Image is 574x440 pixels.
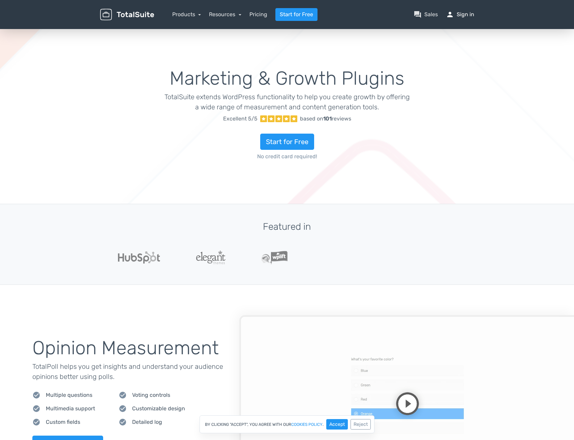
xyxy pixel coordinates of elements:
div: based on reviews [300,115,351,123]
button: Accept [326,419,348,430]
span: check_circle [32,391,40,399]
p: TotalPoll helps you get insights and understand your audience opinions better using polls. [32,361,239,382]
span: check_circle [119,405,127,413]
a: Pricing [249,10,267,19]
h1: Marketing & Growth Plugins [164,68,410,89]
span: Voting controls [132,391,170,399]
button: Reject [351,419,371,430]
a: Resources [209,11,241,18]
span: check_circle [32,405,40,413]
img: ElegantThemes [196,251,225,264]
a: personSign in [446,10,474,19]
img: TotalSuite for WordPress [100,9,154,21]
span: check_circle [119,391,127,399]
a: Start for Free [260,134,314,150]
span: Customizable design [132,405,185,413]
span: question_answer [414,10,422,19]
span: Excellent 5/5 [223,115,258,123]
p: TotalSuite extends WordPress functionality to help you create growth by offering a wide range of ... [164,92,410,112]
div: By clicking "Accept", you agree with our . [200,415,374,433]
span: No credit card required! [164,153,410,161]
img: WPLift [261,251,288,264]
a: cookies policy [291,422,323,427]
span: person [446,10,454,19]
img: Hubspot [118,251,160,264]
span: Multimedia support [46,405,95,413]
a: question_answerSales [414,10,438,19]
span: Multiple questions [46,391,92,399]
a: Products [172,11,201,18]
h3: Featured in [100,222,474,232]
a: Start for Free [275,8,318,21]
strong: 101 [323,115,332,122]
h2: Opinion Measurement [32,338,239,359]
a: Excellent 5/5 based on101reviews [164,112,410,126]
